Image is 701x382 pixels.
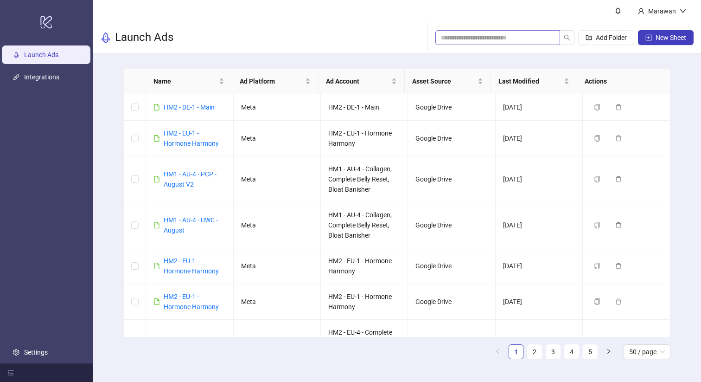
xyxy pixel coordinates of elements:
button: New Sheet [638,30,694,45]
td: HM2 - EU-1 - Hormone Harmony [321,284,408,320]
span: down [680,8,686,14]
span: delete [615,104,622,110]
a: 5 [583,345,597,359]
td: Google Drive [408,121,495,156]
span: delete [615,298,622,305]
span: file [153,222,160,228]
span: delete [615,222,622,228]
td: [DATE] [496,284,583,320]
td: Google Drive [408,248,495,284]
th: Ad Account [319,69,405,94]
a: HM2 - DE-1 - Main [164,104,215,111]
span: delete [615,176,622,182]
td: Google Drive [408,202,495,248]
span: copy [594,298,600,305]
th: Name [146,69,232,94]
a: HM2 - EU-1 - Hormone Harmony [164,257,219,275]
span: 50 / page [629,345,665,359]
td: HM2 - EU-4 - Complete Gut Repair, Complete Belly Reset, Bloat Banisher [321,320,408,376]
th: Actions [577,69,663,94]
span: file [153,135,160,142]
li: 2 [527,344,542,359]
span: search [564,34,570,41]
span: New Sheet [656,34,686,41]
button: Add Folder [578,30,634,45]
li: 4 [564,344,579,359]
td: Meta [234,320,321,376]
td: Google Drive [408,94,495,121]
span: file [153,104,160,110]
th: Asset Source [405,69,491,94]
a: 4 [565,345,579,359]
a: 2 [528,345,542,359]
span: copy [594,222,600,228]
span: plus-square [645,34,652,41]
td: HM2 - EU-1 - Hormone Harmony [321,121,408,156]
span: Ad Account [326,76,389,86]
span: Asset Source [412,76,476,86]
span: file [153,298,160,305]
span: right [606,349,612,354]
div: Marawan [644,6,680,16]
a: 1 [509,345,523,359]
td: [DATE] [496,94,583,121]
td: Google Drive [408,284,495,320]
th: Last Modified [491,69,577,94]
span: Last Modified [498,76,562,86]
a: HM2 - EU-1 - Hormone Harmony [164,293,219,311]
td: HM2 - DE-1 - Main [321,94,408,121]
span: copy [594,135,600,142]
span: copy [594,176,600,182]
span: copy [594,263,600,269]
li: Next Page [601,344,616,359]
td: Meta [234,202,321,248]
span: folder-add [586,34,592,41]
td: HM1 - AU-4 - Collagen, Complete Belly Reset, Bloat Banisher [321,202,408,248]
span: Ad Platform [240,76,303,86]
td: [DATE] [496,320,583,376]
span: Add Folder [596,34,627,41]
td: Google Drive [408,320,495,376]
td: Google Drive [408,156,495,202]
td: [DATE] [496,156,583,202]
span: bell [615,7,621,14]
td: Meta [234,284,321,320]
h3: Launch Ads [115,30,173,45]
td: Meta [234,94,321,121]
span: delete [615,135,622,142]
a: HM1 - AU-4 - UWC - August [164,216,218,234]
td: [DATE] [496,202,583,248]
span: copy [594,104,600,110]
span: user [638,8,644,14]
li: Previous Page [490,344,505,359]
li: 1 [509,344,523,359]
a: Integrations [24,73,59,81]
td: HM1 - AU-4 - Collagen, Complete Belly Reset, Bloat Banisher [321,156,408,202]
button: right [601,344,616,359]
td: [DATE] [496,248,583,284]
a: 3 [546,345,560,359]
span: delete [615,263,622,269]
a: Launch Ads [24,51,58,58]
span: Name [153,76,217,86]
li: 5 [583,344,598,359]
a: HM2 - EU-1 - Hormone Harmony [164,129,219,147]
td: Meta [234,156,321,202]
td: Meta [234,121,321,156]
button: left [490,344,505,359]
th: Ad Platform [232,69,319,94]
span: file [153,263,160,269]
a: Settings [24,349,48,356]
span: file [153,176,160,182]
a: HM1 - AU-4 - PCP - August V2 [164,170,217,188]
td: HM2 - EU-1 - Hormone Harmony [321,248,408,284]
td: Meta [234,248,321,284]
span: menu-fold [7,369,14,376]
span: rocket [100,32,111,43]
li: 3 [546,344,561,359]
div: Page Size [624,344,670,359]
span: left [495,349,500,354]
td: [DATE] [496,121,583,156]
